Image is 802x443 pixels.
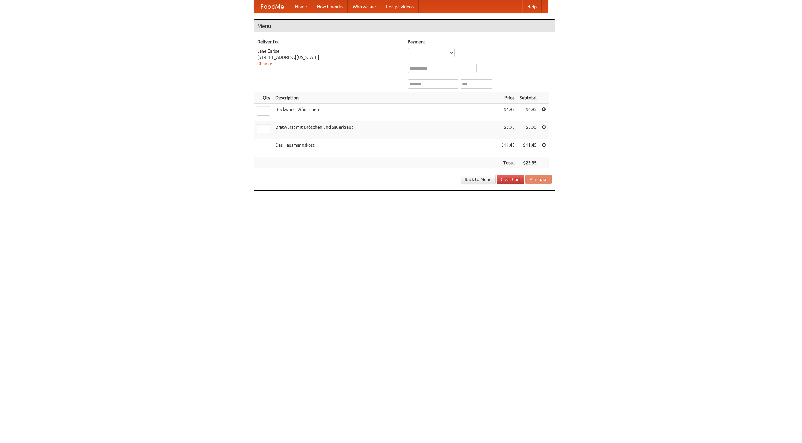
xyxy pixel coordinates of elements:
[522,0,542,13] a: Help
[517,121,539,139] td: $5.95
[517,104,539,121] td: $4.95
[273,92,499,104] th: Description
[499,92,517,104] th: Price
[381,0,419,13] a: Recipe videos
[499,121,517,139] td: $5.95
[257,48,401,54] div: Lane Earlse
[312,0,348,13] a: How it works
[257,61,272,66] a: Change
[525,175,552,184] button: Purchase
[348,0,381,13] a: Who we are
[499,157,517,169] th: Total:
[499,104,517,121] td: $4.95
[517,139,539,157] td: $11.45
[499,139,517,157] td: $11.45
[290,0,312,13] a: Home
[257,39,401,45] h5: Deliver To:
[461,175,496,184] a: Back to Menu
[408,39,552,45] h5: Payment:
[257,54,401,60] div: [STREET_ADDRESS][US_STATE]
[273,139,499,157] td: Das Hausmannskost
[254,20,555,32] h4: Menu
[497,175,524,184] a: Clear Cart
[517,92,539,104] th: Subtotal
[273,121,499,139] td: Bratwurst mit Brötchen und Sauerkraut
[254,0,290,13] a: FoodMe
[254,92,273,104] th: Qty
[273,104,499,121] td: Bockwurst Würstchen
[517,157,539,169] th: $22.35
